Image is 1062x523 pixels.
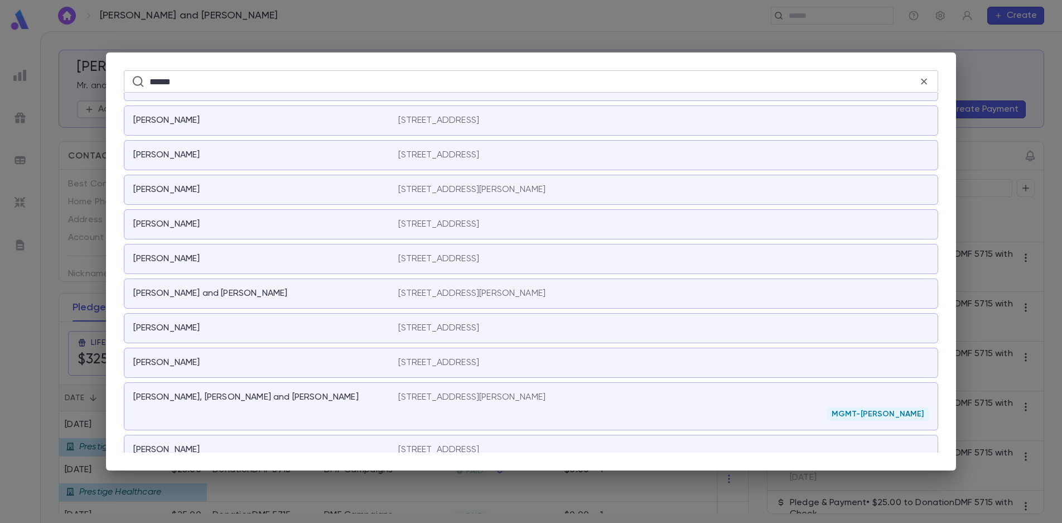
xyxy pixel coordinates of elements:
p: [PERSON_NAME] [133,357,200,368]
p: [STREET_ADDRESS] [398,323,479,334]
p: [STREET_ADDRESS][PERSON_NAME] [398,184,546,195]
p: [STREET_ADDRESS] [398,357,479,368]
p: [PERSON_NAME] [133,150,200,161]
p: [PERSON_NAME] [133,253,200,265]
p: [PERSON_NAME] [133,323,200,334]
p: [PERSON_NAME] [133,444,200,455]
p: [STREET_ADDRESS][PERSON_NAME] [398,288,546,299]
p: [PERSON_NAME] [133,115,200,126]
p: [PERSON_NAME] [133,219,200,230]
p: [STREET_ADDRESS] [398,115,479,126]
p: [STREET_ADDRESS] [398,219,479,230]
p: [PERSON_NAME] [133,184,200,195]
p: [STREET_ADDRESS] [398,253,479,265]
p: [STREET_ADDRESS][PERSON_NAME] [398,392,546,403]
p: [PERSON_NAME] and [PERSON_NAME] [133,288,287,299]
p: [PERSON_NAME], [PERSON_NAME] and [PERSON_NAME] [133,392,358,403]
span: MGMT-[PERSON_NAME] [827,410,929,419]
p: [STREET_ADDRESS] [398,444,479,455]
p: [STREET_ADDRESS] [398,150,479,161]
